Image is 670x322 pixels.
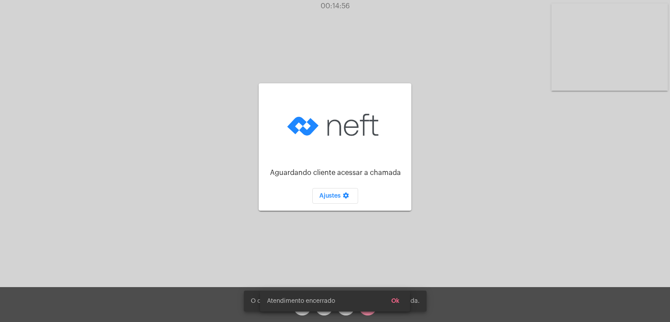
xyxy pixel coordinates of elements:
[341,192,351,202] mat-icon: settings
[321,3,350,10] span: 00:14:56
[267,297,335,305] span: Atendimento encerrado
[391,298,400,304] span: Ok
[285,100,385,150] img: logo-neft-novo-2.png
[270,169,404,177] p: Aguardando cliente acessar a chamada
[319,193,351,199] span: Ajustes
[312,188,358,204] button: Ajustes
